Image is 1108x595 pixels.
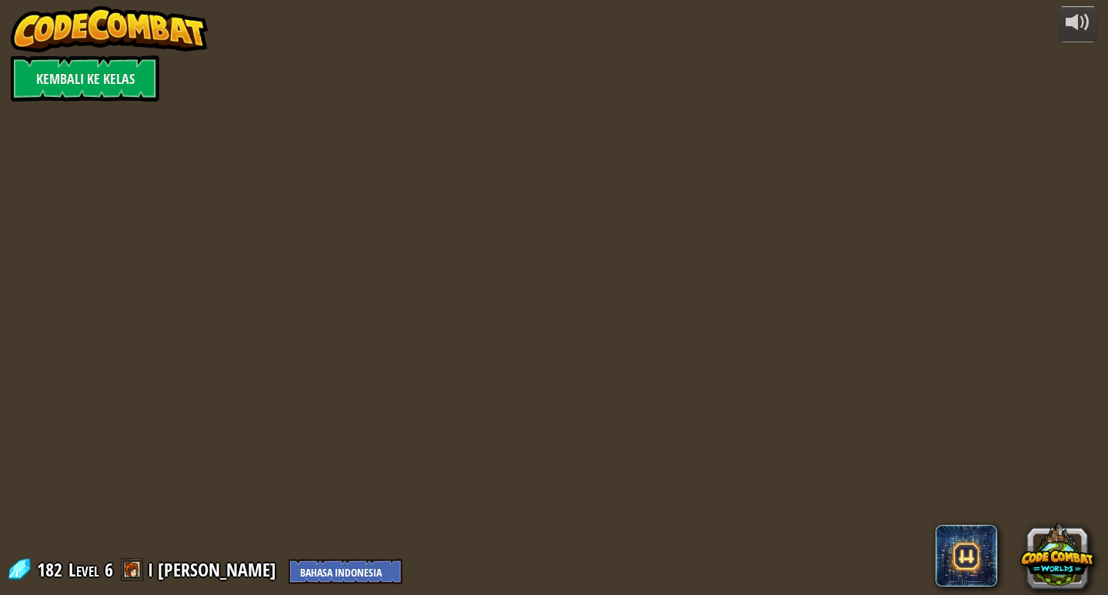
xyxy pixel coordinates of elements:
[11,55,159,102] a: Kembali ke Kelas
[105,557,113,582] span: 6
[68,557,99,583] span: Level
[11,6,208,52] img: CodeCombat - Learn how to code by playing a game
[148,557,281,582] a: I [PERSON_NAME]
[1059,6,1097,42] button: Atur suara
[37,557,67,582] span: 182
